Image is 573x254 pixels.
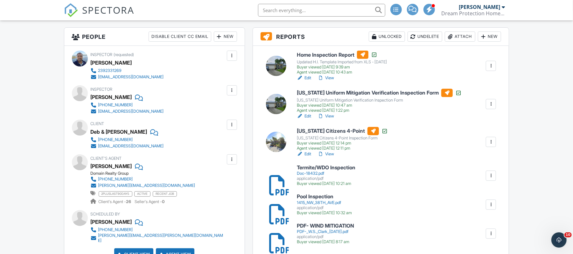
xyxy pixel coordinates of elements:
[297,200,352,205] div: 1415_NW_38TH_AVE.pdf
[91,161,132,171] a: [PERSON_NAME]
[114,52,134,57] span: (requested)
[297,205,352,210] div: application/pdf
[297,223,354,229] h6: PDF- WIND MITIGATION
[98,233,225,243] div: [PERSON_NAME][EMAIL_ADDRESS][PERSON_NAME][DOMAIN_NAME]
[91,171,200,176] div: Domain Realty Group
[91,92,132,102] div: [PERSON_NAME]
[445,32,475,42] div: Attach
[297,181,355,186] div: Buyer viewed [DATE] 10:21 am
[297,151,311,157] a: Edit
[91,52,113,57] span: Inspector
[551,232,567,248] iframe: Intercom live chat
[126,199,131,204] strong: 26
[318,75,334,81] a: View
[91,217,132,227] div: [PERSON_NAME]
[98,144,164,149] div: [EMAIL_ADDRESS][DOMAIN_NAME]
[82,3,135,17] span: SPECTORA
[297,70,387,75] div: Agent viewed [DATE] 10:43 am
[91,143,164,149] a: [EMAIL_ADDRESS][DOMAIN_NAME]
[91,137,164,143] a: [PHONE_NUMBER]
[478,32,501,42] div: New
[297,113,311,119] a: Edit
[564,232,572,237] span: 10
[135,199,165,204] span: Seller's Agent -
[297,239,354,244] div: Buyer viewed [DATE] 8:17 am
[297,65,387,70] div: Buyer viewed [DATE] 9:39 am
[91,212,120,216] span: Scheduled By
[162,199,165,204] strong: 0
[98,102,133,108] div: [PHONE_NUMBER]
[91,67,164,74] a: 2392331269
[91,156,122,161] span: Client's Agent
[91,182,195,189] a: [PERSON_NAME][EMAIL_ADDRESS][DOMAIN_NAME]
[297,141,388,146] div: Buyer viewed [DATE] 12:14 pm
[297,165,355,171] h6: Termite/WDO Inspection
[297,75,311,81] a: Edit
[98,137,133,142] div: [PHONE_NUMBER]
[99,199,132,204] span: Client's Agent -
[258,4,385,17] input: Search everything...
[64,28,245,46] h3: People
[91,74,164,80] a: [EMAIL_ADDRESS][DOMAIN_NAME]
[91,233,225,243] a: [PERSON_NAME][EMAIL_ADDRESS][PERSON_NAME][DOMAIN_NAME]
[91,127,147,137] div: Deb & [PERSON_NAME]
[64,9,135,22] a: SPECTORA
[149,32,211,42] div: Disable Client CC Email
[153,191,177,196] span: recent job
[318,151,334,157] a: View
[98,109,164,114] div: [EMAIL_ADDRESS][DOMAIN_NAME]
[297,229,354,234] div: PDF-_W.S._Clark_[DATE].pdf
[99,191,132,196] span: 2pluslast90days
[64,3,78,17] img: The Best Home Inspection Software - Spectora
[297,165,355,186] a: Termite/WDO Inspection Doc-18432.pdf application/pdf Buyer viewed [DATE] 10:21 am
[297,194,352,215] a: Pool Inspection 1415_NW_38TH_AVE.pdf application/pdf Buyer viewed [DATE] 10:32 am
[318,113,334,119] a: View
[408,32,442,42] div: Undelete
[91,121,104,126] span: Client
[297,234,354,239] div: application/pdf
[91,176,195,182] a: [PHONE_NUMBER]
[297,194,352,200] h6: Pool Inspection
[297,51,387,75] a: Home Inspection Report Updated H.I. Template Imported from XLS - [DATE] Buyer viewed [DATE] 9:39 ...
[297,223,354,244] a: PDF- WIND MITIGATION PDF-_W.S._Clark_[DATE].pdf application/pdf Buyer viewed [DATE] 8:17 am
[98,227,133,232] div: [PHONE_NUMBER]
[98,74,164,80] div: [EMAIL_ADDRESS][DOMAIN_NAME]
[297,127,388,151] a: [US_STATE] Citizens 4-Point [US_STATE] Citizens 4-Point Inspection Form Buyer viewed [DATE] 12:14...
[459,4,500,10] div: [PERSON_NAME]
[297,127,388,135] h6: [US_STATE] Citizens 4-Point
[253,28,509,46] h3: Reports
[297,51,387,59] h6: Home Inspection Report
[214,32,237,42] div: New
[297,210,352,215] div: Buyer viewed [DATE] 10:32 am
[91,58,132,67] div: [PERSON_NAME]
[297,146,388,151] div: Agent viewed [DATE] 12:11 pm
[297,60,387,65] div: Updated H.I. Template Imported from XLS - [DATE]
[297,103,462,108] div: Buyer viewed [DATE] 10:47 am
[98,183,195,188] div: [PERSON_NAME][EMAIL_ADDRESS][DOMAIN_NAME]
[297,89,462,97] h6: [US_STATE] Uniform Mitigation Verification Inspection Form
[91,87,113,92] span: Inspector
[134,191,150,196] span: active
[297,176,355,181] div: application/pdf
[98,68,122,73] div: 2392331269
[297,108,462,113] div: Agent viewed [DATE] 1:22 pm
[442,10,505,17] div: Dream Protection Home Inspection LLC
[91,227,225,233] a: [PHONE_NUMBER]
[297,136,388,141] div: [US_STATE] Citizens 4-Point Inspection Form
[297,98,462,103] div: [US_STATE] Uniform Mitigation Verification Inspection Form
[369,32,405,42] div: Unlocked
[91,102,164,108] a: [PHONE_NUMBER]
[91,108,164,115] a: [EMAIL_ADDRESS][DOMAIN_NAME]
[297,171,355,176] div: Doc-18432.pdf
[297,89,462,113] a: [US_STATE] Uniform Mitigation Verification Inspection Form [US_STATE] Uniform Mitigation Verifica...
[98,177,133,182] div: [PHONE_NUMBER]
